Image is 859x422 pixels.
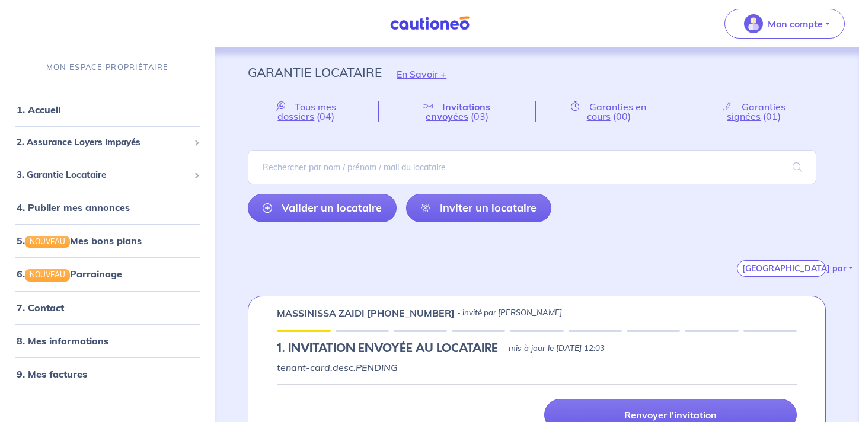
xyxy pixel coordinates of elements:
p: - mis à jour le [DATE] 12:03 [503,343,605,354]
span: (03) [471,110,488,122]
div: 9. Mes factures [5,362,210,386]
div: 4. Publier mes annonces [5,196,210,219]
span: 2. Assurance Loyers Impayés [17,136,189,149]
button: illu_account_valid_menu.svgMon compte [724,9,845,39]
div: 7. Contact [5,296,210,319]
p: MON ESPACE PROPRIÉTAIRE [46,62,168,73]
p: Renvoyer l'invitation [624,409,717,421]
div: 6.NOUVEAUParrainage [5,262,210,286]
a: Tous mes dossiers(04) [248,101,378,122]
div: state: PENDING, Context: IN-LANDLORD [277,341,797,356]
p: Mon compte [768,17,823,31]
span: 3. Garantie Locataire [17,168,189,182]
p: MASSINISSA ZAIDI [PHONE_NUMBER] [277,306,455,320]
span: Invitations envoyées [426,101,491,122]
a: Garanties signées(01) [682,101,826,122]
a: Inviter un locataire [406,194,551,222]
a: 8. Mes informations [17,335,108,347]
a: 9. Mes factures [17,368,87,380]
span: search [778,151,816,184]
span: (01) [763,110,781,122]
a: 5.NOUVEAUMes bons plans [17,235,142,247]
h5: 1.︎ INVITATION ENVOYÉE AU LOCATAIRE [277,341,498,356]
a: Garanties en cours(00) [536,101,682,122]
div: 3. Garantie Locataire [5,164,210,187]
p: Garantie Locataire [248,62,382,83]
div: 8. Mes informations [5,329,210,353]
img: Cautioneo [385,16,474,31]
span: Garanties signées [727,101,785,122]
a: 1. Accueil [17,104,60,116]
a: 6.NOUVEAUParrainage [17,268,122,280]
a: Invitations envoyées(03) [379,101,535,122]
img: illu_account_valid_menu.svg [744,14,763,33]
span: Tous mes dossiers [277,101,336,122]
a: Valider un locataire [248,194,397,222]
a: 4. Publier mes annonces [17,202,130,213]
button: [GEOGRAPHIC_DATA] par [737,260,826,277]
button: En Savoir + [382,57,461,91]
p: tenant-card.desc.PENDING [277,360,797,375]
div: 1. Accueil [5,98,210,122]
div: 5.NOUVEAUMes bons plans [5,229,210,252]
span: (00) [613,110,631,122]
div: 2. Assurance Loyers Impayés [5,131,210,154]
input: Rechercher par nom / prénom / mail du locataire [248,150,816,184]
p: - invité par [PERSON_NAME] [457,307,562,319]
span: Garanties en cours [587,101,647,122]
a: 7. Contact [17,302,64,314]
span: (04) [317,110,334,122]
